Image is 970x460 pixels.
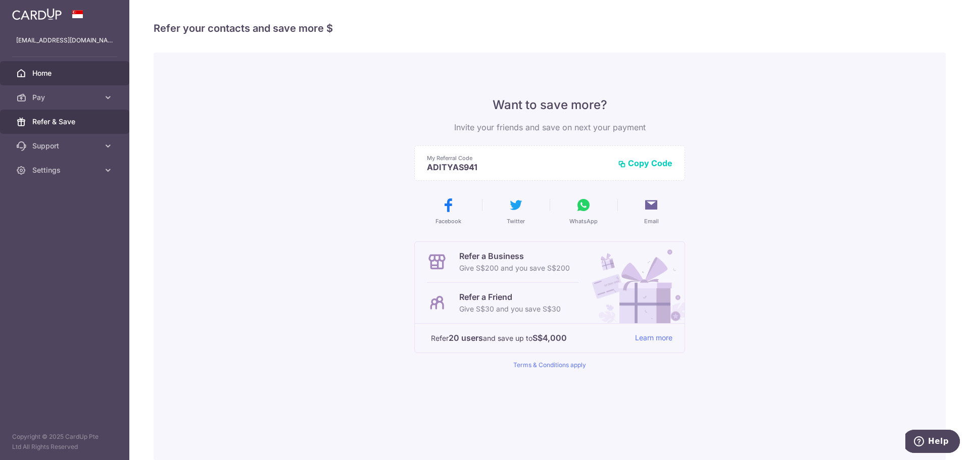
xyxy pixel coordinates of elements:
img: Refer [583,242,685,323]
span: Support [32,141,99,151]
button: WhatsApp [554,197,613,225]
button: Copy Code [618,158,672,168]
span: Refer & Save [32,117,99,127]
span: Home [32,68,99,78]
p: Refer and save up to [431,332,627,344]
span: Pay [32,92,99,103]
strong: 20 users [449,332,483,344]
span: Twitter [507,217,525,225]
strong: S$4,000 [532,332,567,344]
p: Refer a Friend [459,291,561,303]
p: Refer a Business [459,250,570,262]
p: [EMAIL_ADDRESS][DOMAIN_NAME] [16,35,113,45]
button: Twitter [486,197,546,225]
p: Give S$200 and you save S$200 [459,262,570,274]
span: WhatsApp [569,217,598,225]
p: My Referral Code [427,154,610,162]
span: Settings [32,165,99,175]
span: Facebook [435,217,461,225]
h4: Refer your contacts and save more $ [154,20,946,36]
a: Learn more [635,332,672,344]
iframe: Opens a widget where you can find more information [905,430,960,455]
a: Terms & Conditions apply [513,361,586,369]
p: Invite your friends and save on next your payment [414,121,685,133]
span: Email [644,217,659,225]
p: Give S$30 and you save S$30 [459,303,561,315]
img: CardUp [12,8,62,20]
span: Help [23,7,43,16]
button: Email [621,197,681,225]
button: Facebook [418,197,478,225]
p: ADITYAS941 [427,162,610,172]
p: Want to save more? [414,97,685,113]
